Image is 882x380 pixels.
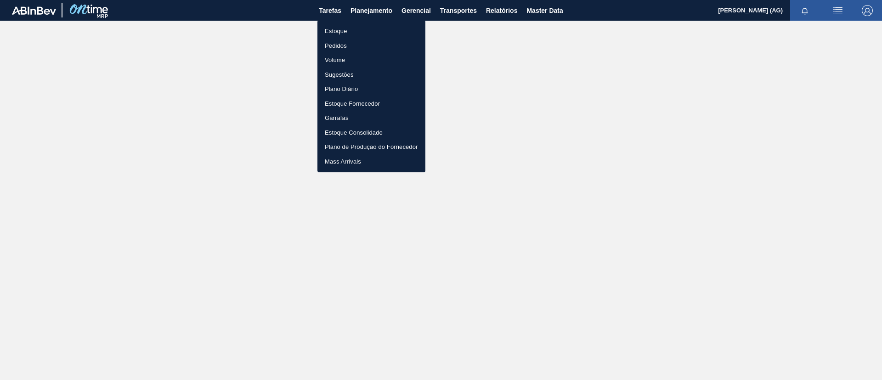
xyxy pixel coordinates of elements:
[317,125,425,140] a: Estoque Consolidado
[317,96,425,111] a: Estoque Fornecedor
[317,111,425,125] a: Garrafas
[317,24,425,39] a: Estoque
[317,154,425,169] a: Mass Arrivals
[317,140,425,154] a: Plano de Produção do Fornecedor
[317,39,425,53] a: Pedidos
[317,68,425,82] a: Sugestões
[317,53,425,68] a: Volume
[317,82,425,96] a: Plano Diário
